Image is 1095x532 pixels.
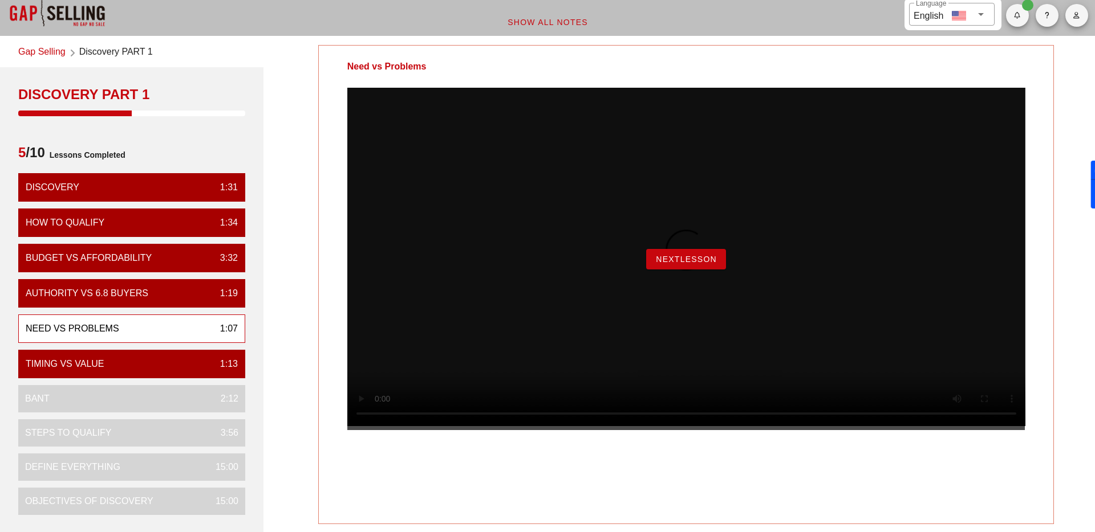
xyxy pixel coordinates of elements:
[45,144,125,166] span: Lessons Completed
[211,287,238,300] div: 1:19
[26,357,104,371] div: Timing vs Value
[211,322,238,335] div: 1:07
[211,251,238,265] div: 3:32
[507,18,588,27] span: Show All Notes
[25,494,153,508] div: Objectives of Discovery
[26,322,119,335] div: Need vs Problems
[212,392,238,406] div: 2:12
[25,392,50,406] div: BANT
[18,145,26,160] span: 5
[206,460,238,474] div: 15:00
[18,85,245,104] div: Discovery PART 1
[18,144,45,166] span: /10
[914,6,943,23] div: English
[319,46,455,88] div: Need vs Problems
[211,181,238,194] div: 1:31
[26,251,152,265] div: Budget vs Affordability
[646,249,726,269] button: NextLesson
[18,45,66,60] a: Gap Selling
[212,426,238,440] div: 3:56
[211,357,238,371] div: 1:13
[909,3,995,26] div: LanguageEnglish
[79,45,153,60] span: Discovery PART 1
[655,255,717,264] span: NextLesson
[26,287,148,300] div: Authority vs 6.8 Buyers
[25,460,120,474] div: Define Everything
[206,494,238,508] div: 15:00
[211,216,238,230] div: 1:34
[498,12,597,32] button: Show All Notes
[25,426,111,440] div: Steps to Qualify
[26,181,79,194] div: Discovery
[26,216,104,230] div: How To Qualify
